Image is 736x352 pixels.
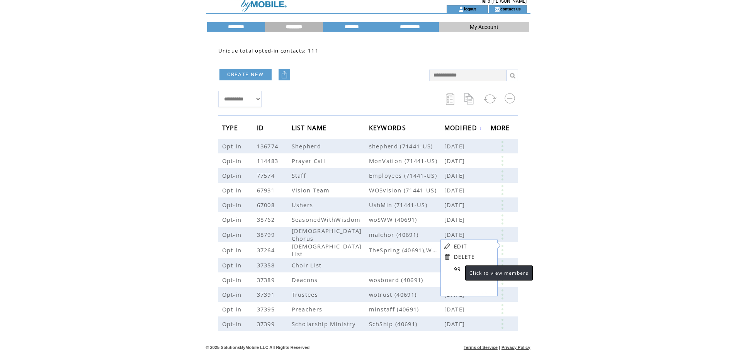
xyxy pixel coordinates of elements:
span: Opt-in [222,305,244,313]
a: Privacy Policy [501,345,530,350]
span: Preachers [292,305,325,313]
span: woSWW (40691) [369,216,444,223]
span: MonVation (71441-US) [369,157,444,165]
span: [DATE] [444,186,467,194]
span: wosboard (40691) [369,276,444,284]
a: LIST NAME [292,125,329,130]
span: Opt-in [222,320,244,328]
span: TheSpring (40691),WOSBC (40691) [369,246,444,254]
span: Employees (71441-US) [369,172,444,179]
span: Opt-in [222,172,244,179]
a: EDIT [454,243,467,250]
span: 67008 [257,201,277,209]
span: Opt-in [222,261,244,269]
span: 37395 [257,305,277,313]
span: 38799 [257,231,277,238]
span: [DATE] [444,172,467,179]
span: MORE [491,122,512,136]
span: Opt-in [222,186,244,194]
span: SeasonedWithWisdom [292,216,363,223]
a: MODIFIED↓ [444,126,482,130]
a: DELETE [454,253,474,260]
span: malchor (40691) [369,231,444,238]
span: WOSvision (71441-US) [369,186,444,194]
span: Shepherd [292,142,323,150]
a: CREATE NEW [219,69,272,80]
span: [DATE] [444,231,467,238]
img: contact_us_icon.gif [495,6,500,12]
img: account_icon.gif [458,6,464,12]
span: MODIFIED [444,122,479,136]
span: wotrust (40691) [369,291,444,298]
span: Opt-in [222,142,244,150]
span: 37391 [257,291,277,298]
span: UshMin (71441-US) [369,201,444,209]
span: TYPE [222,122,240,136]
span: My Account [470,24,498,30]
span: Prayer Call [292,157,328,165]
span: Click to view members [469,270,529,276]
span: Ushers [292,201,315,209]
img: upload.png [280,71,288,78]
a: 99 [454,264,493,275]
span: | [499,345,500,350]
span: LIST NAME [292,122,329,136]
span: [DATE] [444,216,467,223]
span: Choir List [292,261,324,269]
span: Trustees [292,291,320,298]
span: KEYWORDS [369,122,408,136]
span: 37389 [257,276,277,284]
span: Opt-in [222,216,244,223]
span: Deacons [292,276,320,284]
span: 114483 [257,157,280,165]
span: Opt-in [222,157,244,165]
span: Vision Team [292,186,332,194]
span: Opt-in [222,246,244,254]
span: Opt-in [222,201,244,209]
span: [DATE] [444,320,467,328]
span: 77574 [257,172,277,179]
a: logout [464,6,476,11]
a: Terms of Service [464,345,498,350]
span: 37399 [257,320,277,328]
span: Unique total opted-in contacts: 111 [218,47,319,54]
span: SchShip (40691) [369,320,444,328]
span: Opt-in [222,276,244,284]
a: KEYWORDS [369,125,408,130]
span: [DEMOGRAPHIC_DATA] List [292,242,362,258]
span: Opt-in [222,291,244,298]
span: [DATE] [444,142,467,150]
span: © 2025 SolutionsByMobile LLC All Rights Reserved [206,345,310,350]
span: Opt-in [222,231,244,238]
a: contact us [500,6,521,11]
a: ID [257,125,266,130]
span: [DATE] [444,157,467,165]
span: 38762 [257,216,277,223]
span: ID [257,122,266,136]
span: [DEMOGRAPHIC_DATA] Chorus [292,227,362,242]
span: 37358 [257,261,277,269]
span: minstaff (40691) [369,305,444,313]
span: [DATE] [444,201,467,209]
span: Staff [292,172,308,179]
span: 37264 [257,246,277,254]
span: Scholarship Ministry [292,320,358,328]
span: 67931 [257,186,277,194]
a: TYPE [222,125,240,130]
span: [DATE] [444,305,467,313]
span: shepherd (71441-US) [369,142,444,150]
span: 136774 [257,142,280,150]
